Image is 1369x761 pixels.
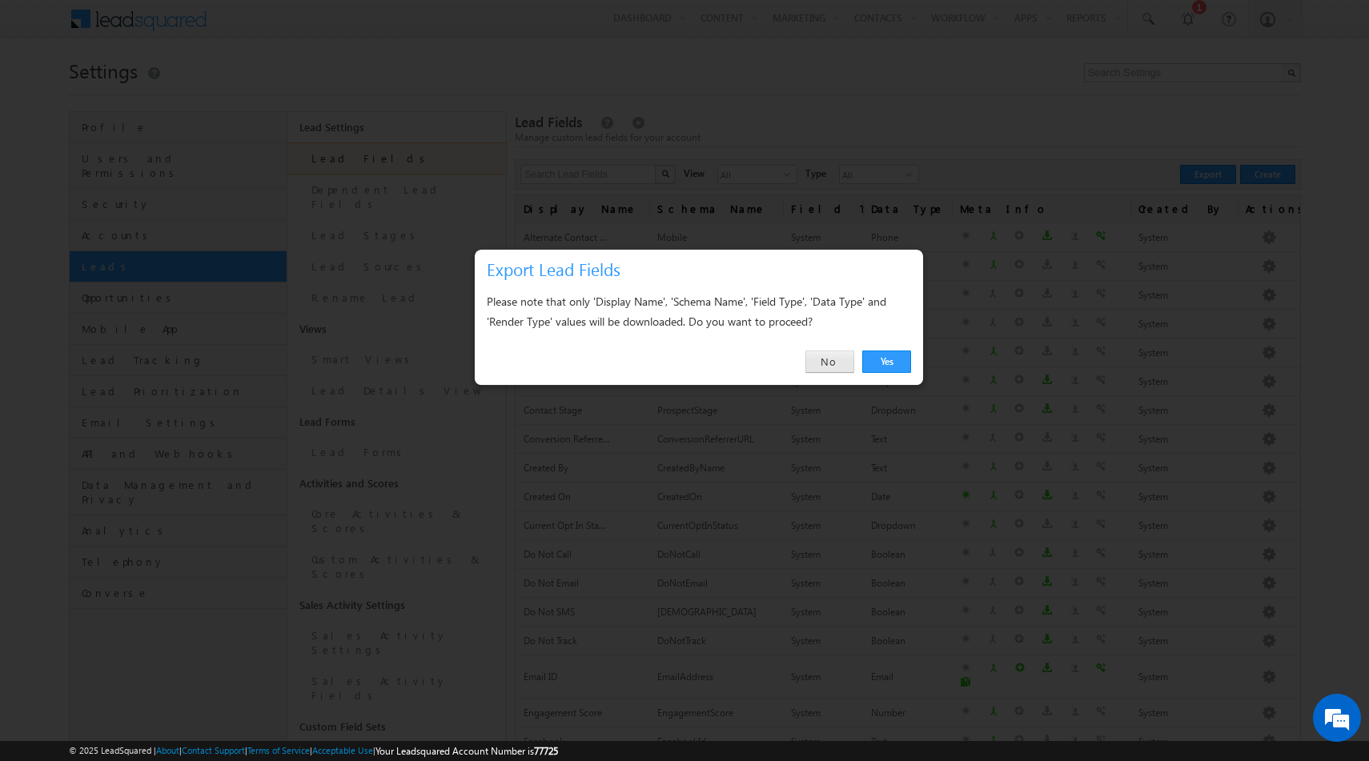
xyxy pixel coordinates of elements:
a: Contact Support [182,745,245,755]
em: Start Chat [218,493,291,515]
textarea: Type your message and hit 'Enter' [21,148,292,479]
span: Your Leadsquared Account Number is [375,745,558,757]
a: Yes [862,350,911,373]
img: d_60004797649_company_0_60004797649 [27,84,67,105]
span: 77725 [534,745,558,757]
div: Minimize live chat window [263,8,301,46]
span: © 2025 LeadSquared | | | | | [69,743,558,759]
h3: Export Lead Fields [487,255,917,283]
a: About [156,745,179,755]
a: No [805,350,854,373]
a: Acceptable Use [312,745,373,755]
div: Chat with us now [83,84,269,105]
a: Terms of Service [247,745,310,755]
div: Please note that only 'Display Name', 'Schema Name', 'Field Type', 'Data Type' and 'Render Type' ... [487,291,911,331]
